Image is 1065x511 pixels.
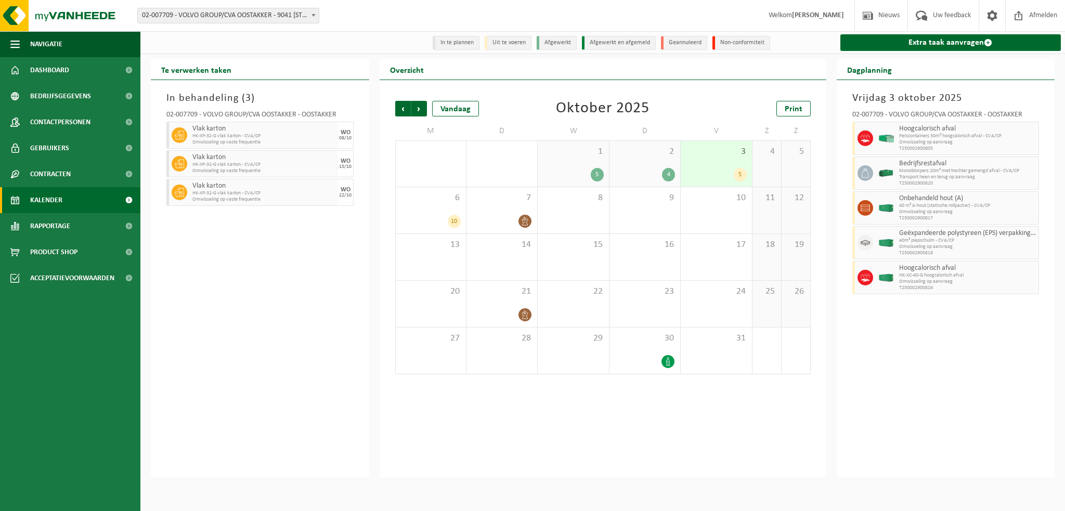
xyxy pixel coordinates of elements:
[395,101,411,116] span: Vorige
[401,333,461,344] span: 27
[615,333,675,344] span: 30
[686,146,746,158] span: 3
[899,203,1036,209] span: 40 m³ A-hout (statische rollpacker) - CVA/CP
[30,135,69,161] span: Gebruikers
[30,213,70,239] span: Rapportage
[543,192,603,204] span: 8
[615,192,675,204] span: 9
[151,59,242,80] h2: Te verwerken taken
[899,194,1036,203] span: Onbehandeld hout (A)
[840,34,1061,51] a: Extra taak aanvragen
[411,101,427,116] span: Volgende
[380,59,434,80] h2: Overzicht
[341,129,350,136] div: WO
[686,286,746,297] span: 24
[899,279,1036,285] span: Omwisseling op aanvraag
[899,146,1036,152] span: T250002900805
[192,133,335,139] span: HK-XP-32-G vlak karton - CVA/CP
[472,192,532,204] span: 7
[395,122,466,140] td: M
[899,209,1036,215] span: Omwisseling op aanvraag
[899,133,1036,139] span: Perscontainers 30m³ hoogcalorisch afval - CVA/CP
[30,161,71,187] span: Contracten
[899,125,1036,133] span: Hoogcalorisch afval
[899,250,1036,256] span: T250002900818
[537,36,577,50] li: Afgewerkt
[472,333,532,344] span: 28
[734,168,747,181] div: 5
[5,488,174,511] iframe: chat widget
[899,272,1036,279] span: HK-XC-40-G hoogcalorisch afval
[787,239,805,251] span: 19
[878,204,894,212] img: HK-XC-40-GN-00
[556,101,650,116] div: Oktober 2025
[681,122,752,140] td: V
[192,168,335,174] span: Omwisseling op vaste frequentie
[192,162,335,168] span: HK-XP-32-G vlak karton - CVA/CP
[192,190,335,196] span: HK-XP-32-G vlak karton - CVA/CP
[837,59,902,80] h2: Dagplanning
[485,36,531,50] li: Uit te voeren
[401,239,461,251] span: 13
[899,168,1036,174] span: Monoblocpers 20m³ met trechter gemengd afval - CVA/CP
[543,239,603,251] span: 15
[661,36,707,50] li: Geannuleerd
[339,136,352,141] div: 08/10
[538,122,609,140] td: W
[852,90,1040,106] h3: Vrijdag 3 oktober 2025
[192,139,335,146] span: Omwisseling op vaste frequentie
[543,146,603,158] span: 1
[787,146,805,158] span: 5
[785,105,802,113] span: Print
[776,101,811,116] a: Print
[433,36,479,50] li: In te plannen
[401,286,461,297] span: 20
[341,187,350,193] div: WO
[30,83,91,109] span: Bedrijfsgegevens
[752,122,782,140] td: Z
[615,239,675,251] span: 16
[758,146,776,158] span: 4
[758,192,776,204] span: 11
[758,286,776,297] span: 25
[615,286,675,297] span: 23
[609,122,681,140] td: D
[899,264,1036,272] span: Hoogcalorisch afval
[137,8,319,23] span: 02-007709 - VOLVO GROUP/CVA OOSTAKKER - 9041 OOSTAKKER, SMALLEHEERWEG 31
[899,244,1036,250] span: Omwisseling op aanvraag
[192,182,335,190] span: Vlak karton
[899,215,1036,221] span: T250002900817
[878,135,894,142] img: HK-XP-30-GN-00
[30,57,69,83] span: Dashboard
[138,8,319,23] span: 02-007709 - VOLVO GROUP/CVA OOSTAKKER - 9041 OOSTAKKER, SMALLEHEERWEG 31
[166,111,354,122] div: 02-007709 - VOLVO GROUP/CVA OOSTAKKER - OOSTAKKER
[878,274,894,282] img: HK-XC-40-GN-00
[401,192,461,204] span: 6
[758,239,776,251] span: 18
[30,265,114,291] span: Acceptatievoorwaarden
[899,238,1036,244] span: 40m³ piepschuim - CVA/CP
[899,285,1036,291] span: T250002900816
[787,286,805,297] span: 26
[543,286,603,297] span: 22
[712,36,770,50] li: Non-conformiteit
[245,93,251,103] span: 3
[339,193,352,198] div: 22/10
[792,11,844,19] strong: [PERSON_NAME]
[615,146,675,158] span: 2
[582,36,656,50] li: Afgewerkt en afgemeld
[686,239,746,251] span: 17
[899,180,1036,187] span: T250002900820
[30,239,77,265] span: Product Shop
[852,111,1040,122] div: 02-007709 - VOLVO GROUP/CVA OOSTAKKER - OOSTAKKER
[899,229,1036,238] span: Geëxpandeerde polystyreen (EPS) verpakking (< 1 m² per stuk), recycleerbaar
[30,109,90,135] span: Contactpersonen
[472,239,532,251] span: 14
[466,122,538,140] td: D
[899,160,1036,168] span: Bedrijfsrestafval
[472,286,532,297] span: 21
[782,122,811,140] td: Z
[30,31,62,57] span: Navigatie
[192,153,335,162] span: Vlak karton
[341,158,350,164] div: WO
